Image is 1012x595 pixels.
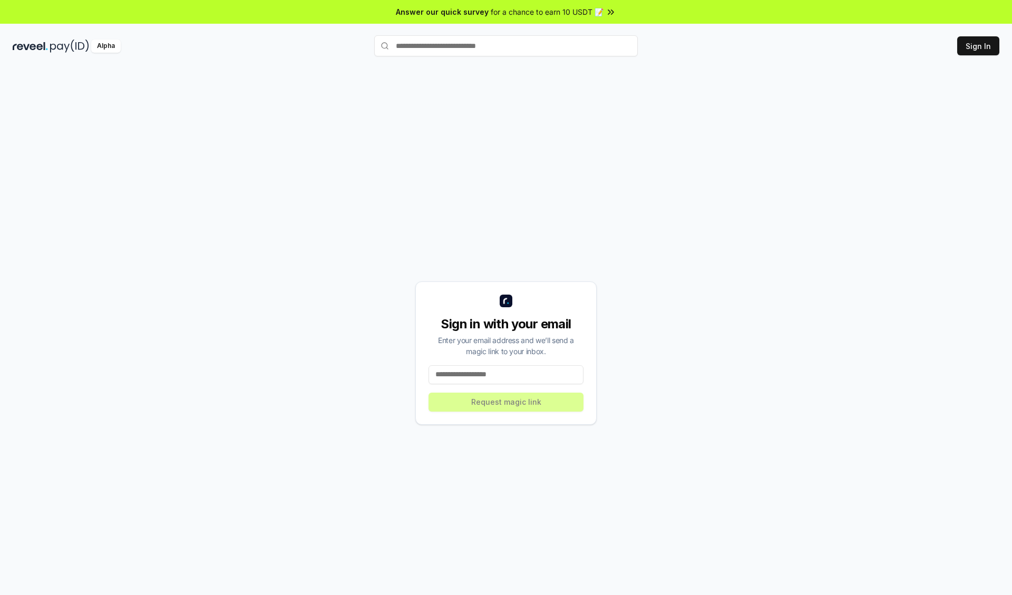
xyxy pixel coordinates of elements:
div: Sign in with your email [429,316,583,333]
button: Sign In [957,36,999,55]
span: Answer our quick survey [396,6,489,17]
div: Alpha [91,40,121,53]
img: pay_id [50,40,89,53]
div: Enter your email address and we’ll send a magic link to your inbox. [429,335,583,357]
img: logo_small [500,295,512,307]
span: for a chance to earn 10 USDT 📝 [491,6,604,17]
img: reveel_dark [13,40,48,53]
